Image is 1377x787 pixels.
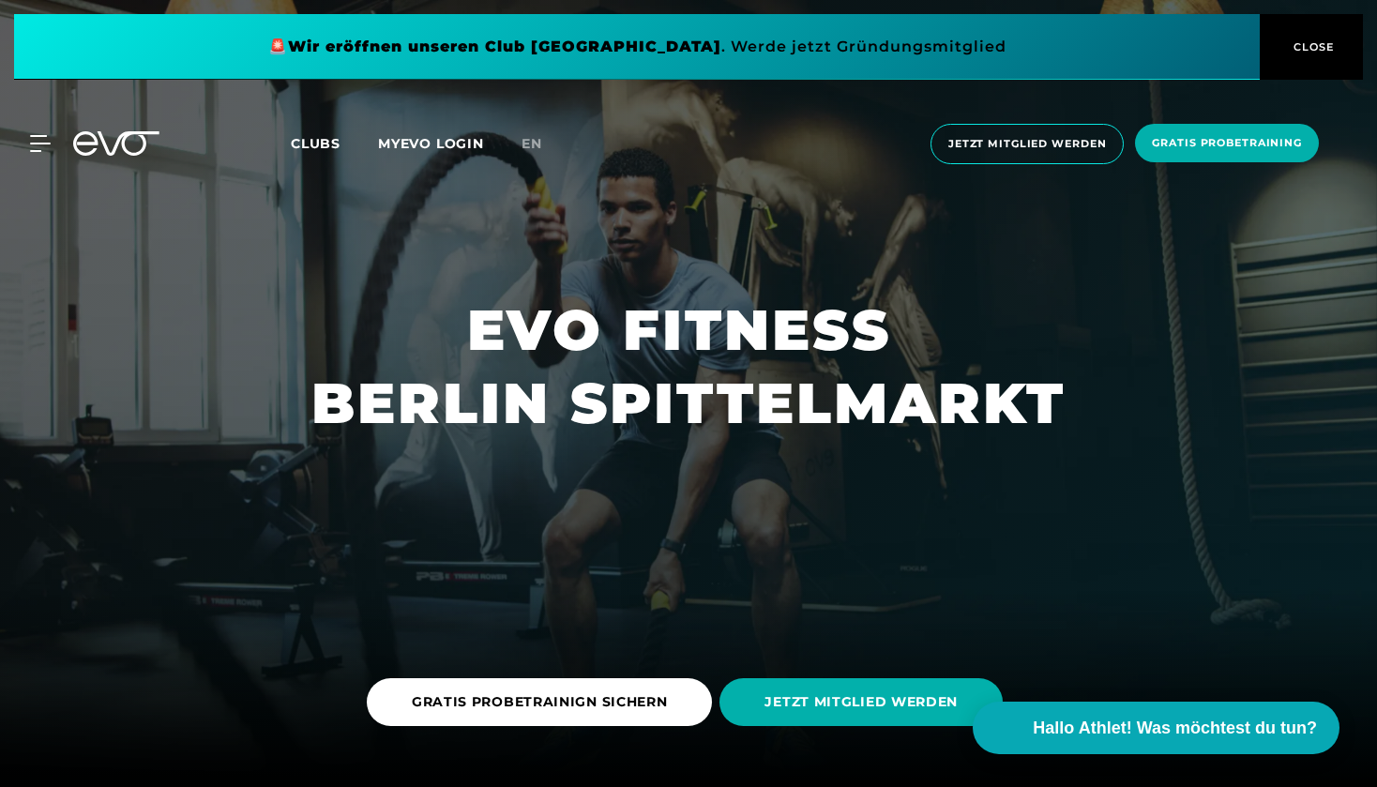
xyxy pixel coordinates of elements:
span: en [522,135,542,152]
span: Clubs [291,135,340,152]
button: Hallo Athlet! Was möchtest du tun? [973,702,1339,754]
span: Jetzt Mitglied werden [948,136,1106,152]
a: Gratis Probetraining [1129,124,1324,164]
button: CLOSE [1260,14,1363,80]
a: Jetzt Mitglied werden [925,124,1129,164]
a: JETZT MITGLIED WERDEN [719,664,1010,740]
span: Hallo Athlet! Was möchtest du tun? [1033,716,1317,741]
a: MYEVO LOGIN [378,135,484,152]
span: Gratis Probetraining [1152,135,1302,151]
h1: EVO FITNESS BERLIN SPITTELMARKT [311,294,1066,440]
span: CLOSE [1289,38,1335,55]
span: GRATIS PROBETRAINIGN SICHERN [412,692,668,712]
span: JETZT MITGLIED WERDEN [764,692,958,712]
a: Clubs [291,134,378,152]
a: GRATIS PROBETRAINIGN SICHERN [367,664,720,740]
a: en [522,133,565,155]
